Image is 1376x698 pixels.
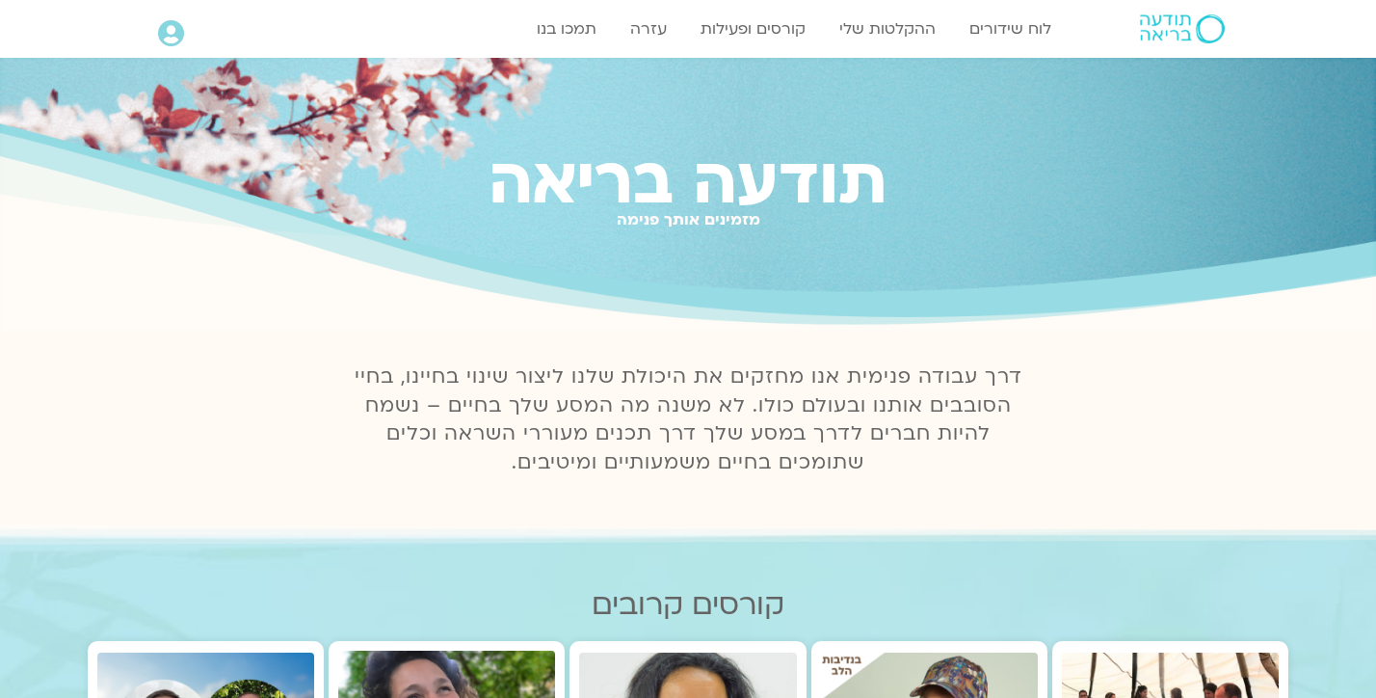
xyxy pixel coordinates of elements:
[830,11,945,47] a: ההקלטות שלי
[527,11,606,47] a: תמכו בנו
[88,588,1288,622] h2: קורסים קרובים
[621,11,676,47] a: עזרה
[343,362,1033,478] p: דרך עבודה פנימית אנו מחזקים את היכולת שלנו ליצור שינוי בחיינו, בחיי הסובבים אותנו ובעולם כולו. לא...
[960,11,1061,47] a: לוח שידורים
[1140,14,1225,43] img: תודעה בריאה
[691,11,815,47] a: קורסים ופעילות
